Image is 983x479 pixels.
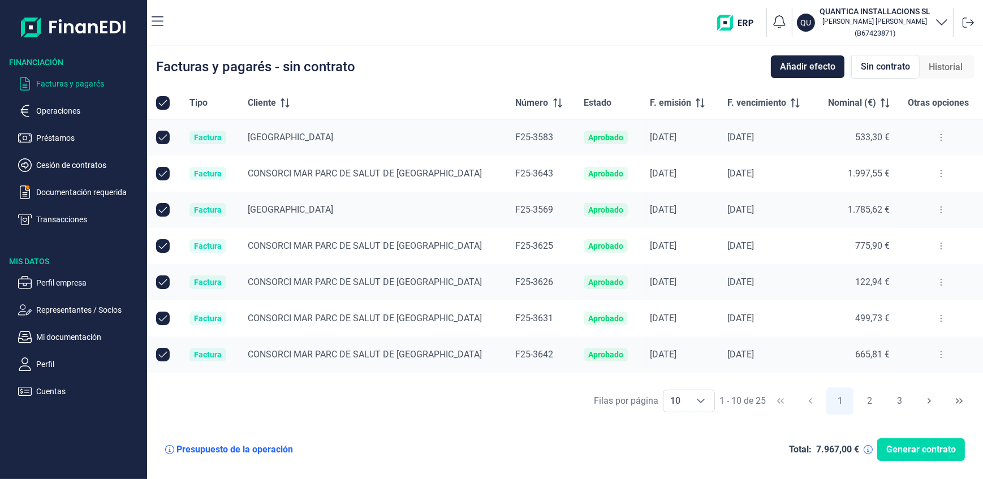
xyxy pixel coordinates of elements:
[650,349,709,360] div: [DATE]
[588,278,623,287] div: Aprobado
[650,313,709,324] div: [DATE]
[588,314,623,323] div: Aprobado
[36,303,143,317] p: Representantes / Socios
[855,313,890,323] span: 499,73 €
[36,357,143,371] p: Perfil
[767,387,794,415] button: First Page
[877,438,965,461] button: Generar contrato
[18,213,143,226] button: Transacciones
[717,15,762,31] img: erp
[727,277,805,288] div: [DATE]
[727,204,805,215] div: [DATE]
[248,204,333,215] span: [GEOGRAPHIC_DATA]
[18,158,143,172] button: Cesión de contratos
[18,185,143,199] button: Documentación requerida
[820,6,930,17] h3: QUANTICA INSTALLACIONS SL
[650,277,709,288] div: [DATE]
[584,96,611,110] span: Estado
[194,205,222,214] div: Factura
[886,387,913,415] button: Page 3
[861,60,910,74] span: Sin contrato
[36,104,143,118] p: Operaciones
[194,314,222,323] div: Factura
[797,387,824,415] button: Previous Page
[908,96,969,110] span: Otras opciones
[826,387,853,415] button: Page 1
[18,385,143,398] button: Cuentas
[156,203,170,217] div: Row Unselected null
[828,96,876,110] span: Nominal (€)
[588,133,623,142] div: Aprobado
[156,348,170,361] div: Row Unselected null
[801,17,812,28] p: QU
[797,6,948,40] button: QUQUANTICA INSTALLACIONS SL[PERSON_NAME] [PERSON_NAME](B67423871)
[18,77,143,90] button: Facturas y pagarés
[920,56,972,79] div: Historial
[516,277,554,287] span: F25-3626
[194,350,222,359] div: Factura
[36,276,143,290] p: Perfil empresa
[650,96,691,110] span: F. emisión
[855,240,890,251] span: 775,90 €
[588,169,623,178] div: Aprobado
[516,240,554,251] span: F25-3625
[194,278,222,287] div: Factura
[156,60,355,74] div: Facturas y pagarés - sin contrato
[516,204,554,215] span: F25-3569
[727,349,805,360] div: [DATE]
[594,394,658,408] div: Filas por página
[18,131,143,145] button: Préstamos
[516,168,554,179] span: F25-3643
[886,443,956,456] span: Generar contrato
[855,132,890,143] span: 533,30 €
[18,104,143,118] button: Operaciones
[650,240,709,252] div: [DATE]
[156,131,170,144] div: Row Unselected null
[36,385,143,398] p: Cuentas
[18,330,143,344] button: Mi documentación
[650,168,709,179] div: [DATE]
[21,9,127,45] img: Logo de aplicación
[248,240,482,251] span: CONSORCI MAR PARC DE SALUT DE [GEOGRAPHIC_DATA]
[248,313,482,323] span: CONSORCI MAR PARC DE SALUT DE [GEOGRAPHIC_DATA]
[771,55,844,78] button: Añadir efecto
[18,276,143,290] button: Perfil empresa
[194,133,222,142] div: Factura
[650,204,709,215] div: [DATE]
[248,277,482,287] span: CONSORCI MAR PARC DE SALUT DE [GEOGRAPHIC_DATA]
[18,357,143,371] button: Perfil
[855,29,895,37] small: Copiar cif
[516,349,554,360] span: F25-3642
[248,349,482,360] span: CONSORCI MAR PARC DE SALUT DE [GEOGRAPHIC_DATA]
[687,390,714,412] div: Choose
[36,131,143,145] p: Préstamos
[588,205,623,214] div: Aprobado
[36,330,143,344] p: Mi documentación
[727,168,805,179] div: [DATE]
[727,240,805,252] div: [DATE]
[156,167,170,180] div: Row Unselected null
[848,204,890,215] span: 1.785,62 €
[848,168,890,179] span: 1.997,55 €
[18,303,143,317] button: Representantes / Socios
[248,96,276,110] span: Cliente
[929,61,963,74] span: Historial
[946,387,973,415] button: Last Page
[156,239,170,253] div: Row Unselected null
[727,132,805,143] div: [DATE]
[156,312,170,325] div: Row Unselected null
[855,349,890,360] span: 665,81 €
[727,96,786,110] span: F. vencimiento
[916,387,943,415] button: Next Page
[588,241,623,251] div: Aprobado
[588,350,623,359] div: Aprobado
[650,132,709,143] div: [DATE]
[663,390,687,412] span: 10
[719,396,766,405] span: 1 - 10 de 25
[516,96,549,110] span: Número
[851,55,920,79] div: Sin contrato
[176,444,293,455] div: Presupuesto de la operación
[516,132,554,143] span: F25-3583
[780,60,835,74] span: Añadir efecto
[36,213,143,226] p: Transacciones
